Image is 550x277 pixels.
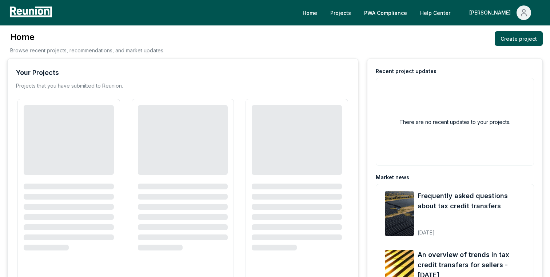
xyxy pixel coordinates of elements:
div: Market news [376,174,409,181]
a: Help Center [414,5,456,20]
img: Frequently asked questions about tax credit transfers [385,191,414,236]
div: Your Projects [16,68,59,78]
a: Home [297,5,323,20]
h3: Home [10,31,164,43]
div: [PERSON_NAME] [469,5,514,20]
a: Create project [495,31,543,46]
a: Projects [324,5,357,20]
div: Recent project updates [376,68,437,75]
nav: Main [297,5,543,20]
button: [PERSON_NAME] [463,5,537,20]
a: PWA Compliance [358,5,413,20]
div: [DATE] [418,224,525,236]
p: Projects that you have submitted to Reunion. [16,82,123,89]
h2: There are no recent updates to your projects. [399,118,510,126]
p: Browse recent projects, recommendations, and market updates. [10,47,164,54]
a: Frequently asked questions about tax credit transfers [418,191,525,211]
